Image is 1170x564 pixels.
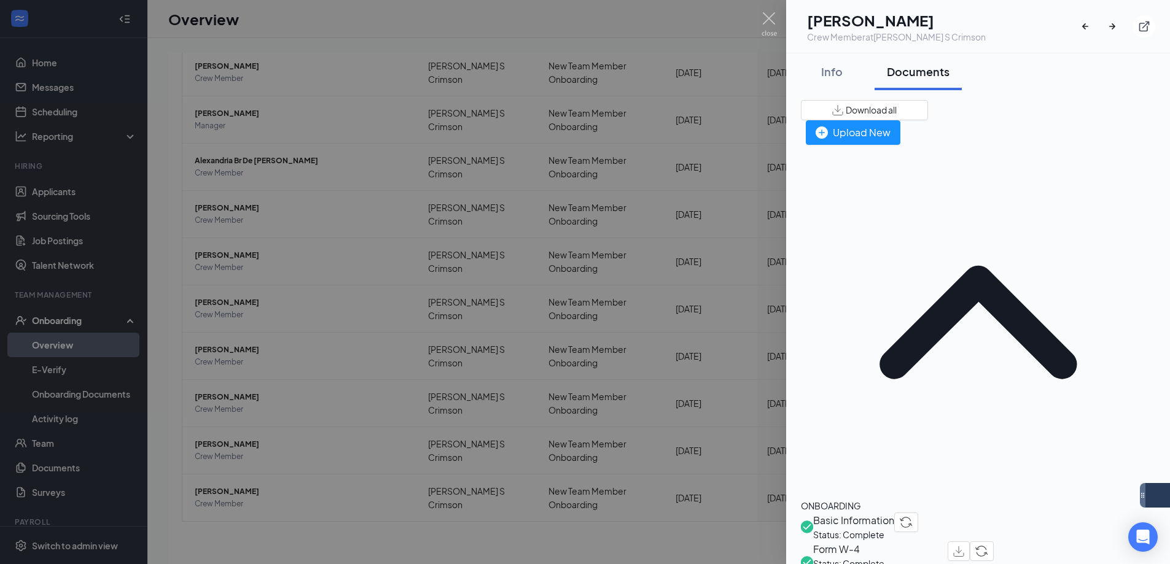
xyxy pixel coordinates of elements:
button: ArrowRight [1106,15,1128,37]
button: ExternalLink [1133,15,1155,37]
span: Basic Information [813,512,894,528]
h1: [PERSON_NAME] [807,10,986,31]
button: ArrowLeftNew [1079,15,1101,37]
button: Upload New [806,120,900,145]
div: Info [813,64,850,79]
div: Open Intercom Messenger [1128,522,1158,552]
div: Upload New [816,125,891,140]
button: Download all [801,100,928,120]
div: ONBOARDING [801,499,1155,512]
span: Download all [846,104,897,117]
svg: ChevronUp [801,145,1155,499]
svg: ArrowLeftNew [1079,20,1091,33]
span: Status: Complete [813,528,894,541]
svg: ArrowRight [1106,20,1118,33]
svg: ExternalLink [1138,20,1150,33]
div: Crew Member at [PERSON_NAME] S Crimson [807,31,986,43]
div: Documents [887,64,950,79]
span: Form W-4 [813,541,948,557]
